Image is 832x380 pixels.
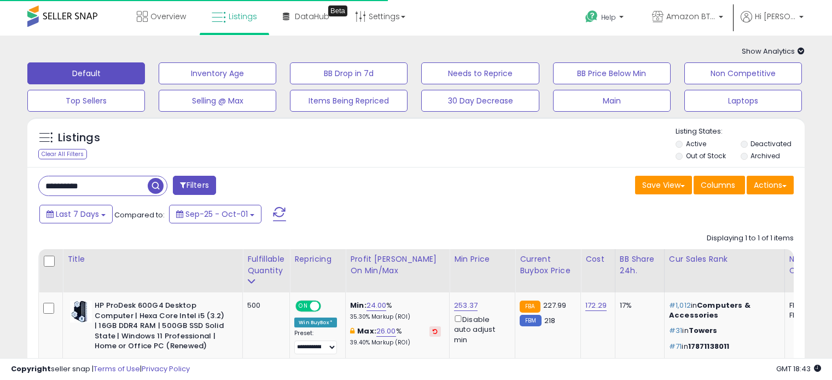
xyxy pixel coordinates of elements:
[750,139,792,148] label: Deactivated
[357,326,376,336] b: Max:
[11,364,190,375] div: seller snap | |
[421,62,539,84] button: Needs to Reprice
[350,326,441,347] div: %
[620,254,660,277] div: BB Share 24h.
[70,301,92,323] img: 51F9yKbl0nL._SL40_.jpg
[159,90,276,112] button: Selling @ Max
[95,301,228,354] b: HP ProDesk 600G4 Desktop Computer | Hexa Core Intel i5 (3.2) | 16GB DDR4 RAM | 500GB SSD Solid St...
[520,254,576,277] div: Current Buybox Price
[94,364,140,374] a: Terms of Use
[229,11,257,22] span: Listings
[27,90,145,112] button: Top Sellers
[601,13,616,22] span: Help
[689,325,718,336] span: Towers
[747,176,794,194] button: Actions
[684,62,802,84] button: Non Competitive
[742,46,805,56] span: Show Analytics
[290,90,408,112] button: Items Being Repriced
[776,364,821,374] span: 2025-10-9 18:43 GMT
[577,2,635,36] a: Help
[684,90,802,112] button: Laptops
[620,301,656,310] div: 17%
[294,318,337,327] div: Win BuyBox *
[27,62,145,84] button: Default
[38,149,87,159] div: Clear All Filters
[11,364,51,374] strong: Copyright
[142,364,190,374] a: Privacy Policy
[553,62,671,84] button: BB Price Below Min
[553,90,671,112] button: Main
[173,176,216,195] button: Filters
[294,254,341,265] div: Repricing
[741,11,804,36] a: Hi [PERSON_NAME]
[346,249,450,292] th: The percentage added to the cost of goods (COGS) that forms the calculator for Min & Max prices.
[669,300,750,320] span: Computers & Accessories
[159,62,276,84] button: Inventory Age
[58,130,100,146] h5: Listings
[669,300,691,310] span: #1,012
[669,254,780,265] div: Cur Sales Rank
[755,11,796,22] span: Hi [PERSON_NAME]
[686,139,706,148] label: Active
[635,176,692,194] button: Save View
[421,90,539,112] button: 30 Day Decrease
[56,209,99,220] span: Last 7 Days
[350,254,445,277] div: Profit [PERSON_NAME] on Min/Max
[669,325,682,336] span: #31
[454,313,507,345] div: Disable auto adjust min
[666,11,715,22] span: Amazon BTG
[350,301,441,321] div: %
[39,205,113,223] button: Last 7 Days
[454,300,478,311] a: 253.37
[669,326,776,336] p: in
[543,300,567,310] span: 227.99
[669,342,776,352] p: in
[67,254,238,265] div: Title
[454,254,510,265] div: Min Price
[707,233,794,244] div: Displaying 1 to 1 of 1 items
[294,330,337,354] div: Preset:
[169,205,261,223] button: Sep-25 - Oct-01
[669,341,682,352] span: #71
[328,5,347,16] div: Tooltip anchor
[520,301,540,313] small: FBA
[701,180,735,191] span: Columns
[366,300,387,311] a: 24.00
[688,341,730,352] span: 17871138011
[694,176,745,194] button: Columns
[789,254,829,277] div: Num of Comp.
[376,326,396,337] a: 26.00
[247,301,281,310] div: 500
[290,62,408,84] button: BB Drop in 7d
[585,254,610,265] div: Cost
[669,301,776,320] p: in
[114,210,165,220] span: Compared to:
[350,339,441,347] p: 39.40% Markup (ROI)
[585,10,598,24] i: Get Help
[319,302,337,311] span: OFF
[789,301,825,310] div: FBA: 1
[247,254,285,277] div: Fulfillable Quantity
[350,300,366,310] b: Min:
[750,151,780,160] label: Archived
[520,315,541,326] small: FBM
[295,11,329,22] span: DataHub
[585,300,607,311] a: 172.29
[150,11,186,22] span: Overview
[676,126,805,137] p: Listing States:
[686,151,726,160] label: Out of Stock
[350,313,441,321] p: 35.30% Markup (ROI)
[296,302,310,311] span: ON
[789,310,825,320] div: FBM: 4
[544,315,555,326] span: 218
[185,209,248,220] span: Sep-25 - Oct-01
